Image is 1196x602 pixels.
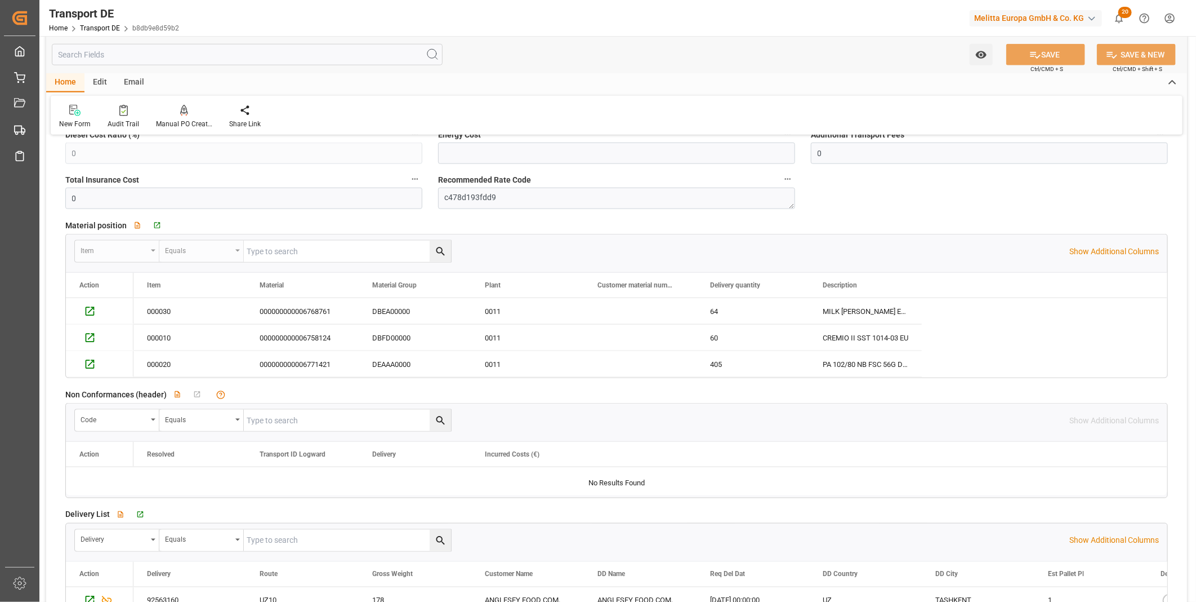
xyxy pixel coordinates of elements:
[133,325,922,351] div: Press SPACE to select this row.
[65,174,139,186] span: Total Insurance Cost
[75,410,159,431] button: open menu
[1118,7,1132,18] span: 20
[159,530,244,551] button: open menu
[1069,535,1159,547] p: Show Additional Columns
[809,325,922,351] div: CREMIO II SST 1014-03 EU
[159,241,244,262] button: open menu
[81,532,147,545] div: Delivery
[1113,65,1162,73] span: Ctrl/CMD + Shift + S
[485,450,539,458] span: Incurred Costs (€)
[471,298,584,324] div: 0011
[471,325,584,351] div: 0011
[438,188,795,209] textarea: c478d193fdd9
[359,298,471,324] div: DBEA00000
[165,532,231,545] div: Equals
[65,220,127,232] span: Material position
[372,570,413,578] span: Gross Weight
[159,410,244,431] button: open menu
[108,119,139,129] div: Audit Trail
[133,298,246,324] div: 000030
[79,281,99,289] div: Action
[133,351,246,377] div: 000020
[244,410,451,431] input: Type to search
[246,351,359,377] div: 000000000006771421
[81,243,147,256] div: Item
[79,570,99,578] div: Action
[710,570,745,578] span: Req Del Dat
[597,570,625,578] span: DD Name
[710,281,760,289] span: Delivery quantity
[485,281,501,289] span: Plant
[430,410,451,431] button: search button
[260,450,325,458] span: Transport ID Logward
[970,10,1102,26] div: Melitta Europa GmbH & Co. KG
[79,450,99,458] div: Action
[1006,44,1085,65] button: SAVE
[471,351,584,377] div: 0011
[65,129,140,141] span: Diesel Cost Ratio (%)
[1097,44,1176,65] button: SAVE & NEW
[1048,570,1084,578] span: Est Pallet Pl
[438,174,531,186] span: Recommended Rate Code
[823,281,857,289] span: Description
[430,241,451,262] button: search button
[1132,6,1157,31] button: Help Center
[809,351,922,377] div: PA 102/80 NB FSC 56G DN AZ VE9 EU
[147,450,175,458] span: Resolved
[147,570,171,578] span: Delivery
[133,325,246,351] div: 000010
[84,73,115,92] div: Edit
[260,570,278,578] span: Route
[81,412,147,425] div: code
[438,129,481,141] span: Energy Cost
[133,298,922,325] div: Press SPACE to select this row.
[80,24,120,32] a: Transport DE
[46,73,84,92] div: Home
[66,298,133,325] div: Press SPACE to select this row.
[115,73,153,92] div: Email
[359,351,471,377] div: DEAAA0000
[49,24,68,32] a: Home
[246,298,359,324] div: 000000000006768761
[485,570,533,578] span: Customer Name
[147,281,160,289] span: Item
[156,119,212,129] div: Manual PO Creation
[430,530,451,551] button: search button
[75,241,159,262] button: open menu
[65,389,167,401] span: Non Conformances (header)
[697,298,809,324] div: 64
[75,530,159,551] button: open menu
[244,241,451,262] input: Type to search
[66,325,133,351] div: Press SPACE to select this row.
[697,351,809,377] div: 405
[59,119,91,129] div: New Form
[244,530,451,551] input: Type to search
[52,44,443,65] input: Search Fields
[372,281,417,289] span: Material Group
[260,281,284,289] span: Material
[49,5,179,22] div: Transport DE
[811,129,904,141] span: Additional Transport Fees
[66,351,133,378] div: Press SPACE to select this row.
[408,172,422,187] button: Total Insurance Cost
[970,44,993,65] button: open menu
[970,7,1106,29] button: Melitta Europa GmbH & Co. KG
[697,325,809,351] div: 60
[780,172,795,187] button: Recommended Rate Code
[935,570,958,578] span: DD City
[165,243,231,256] div: Equals
[1030,65,1063,73] span: Ctrl/CMD + S
[65,509,110,521] span: Delivery List
[246,325,359,351] div: 000000000006758124
[1106,6,1132,31] button: show 20 new notifications
[359,325,471,351] div: DBFD00000
[1069,246,1159,258] p: Show Additional Columns
[229,119,261,129] div: Share Link
[165,412,231,425] div: Equals
[597,281,673,289] span: Customer material number
[133,351,922,378] div: Press SPACE to select this row.
[823,570,858,578] span: DD Country
[372,450,396,458] span: Delivery
[809,298,922,324] div: MILK [PERSON_NAME] EU_SCAN TU8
